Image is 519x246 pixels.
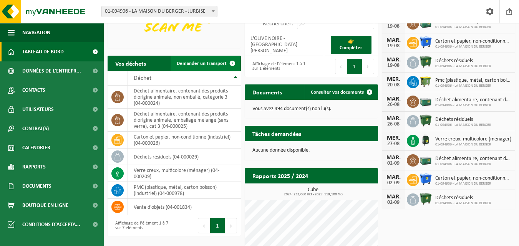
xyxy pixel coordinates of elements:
div: MER. [386,76,401,83]
div: 02-09 [386,180,401,186]
span: Données de l'entrepr... [22,61,81,81]
span: Tableau de bord [22,42,64,61]
span: Verre creux, multicolore (ménager) [435,136,511,142]
span: 01-094906 - LA MAISON DU BERGER [435,64,491,69]
div: Affichage de l'élément 1 à 1 sur 1 éléments [249,58,308,75]
img: WB-1100-HPE-GN-01 [419,192,432,205]
label: Rechercher: [263,21,293,27]
span: 2024: 232,060 m3 - 2025: 119,100 m3 [249,193,378,196]
div: 02-09 [386,161,401,166]
div: MAR. [386,116,401,122]
h3: Cube [249,187,378,196]
span: Boutique en ligne [22,196,68,215]
div: Affichage de l'élément 1 à 7 sur 7 éléments [111,217,171,234]
img: WB-1100-HPE-BE-01 [419,36,432,49]
img: WB-1100-HPE-GN-50 [419,75,432,88]
span: 01-094906 - LA MAISON DU BERGER [435,45,511,49]
img: WB-1100-HPE-GN-01 [419,55,432,68]
td: L'OLIVE NOIRE - [GEOGRAPHIC_DATA][PERSON_NAME] [245,33,324,56]
div: 26-08 [386,122,401,127]
span: Rapports [22,157,46,177]
div: MAR. [386,96,401,102]
div: MAR. [386,194,401,200]
span: Navigation [22,23,50,42]
div: MAR. [386,37,401,43]
span: 01-094906 - LA MAISON DU BERGER [435,142,511,147]
td: PMC (plastique, métal, carton boisson) (industriel) (04-000978) [128,182,241,199]
span: Utilisateurs [22,100,54,119]
td: verre creux, multicolore (ménager) (04-000209) [128,165,241,182]
span: Déchet [134,75,151,81]
span: 01-094906 - LA MAISON DU BERGER [435,182,511,186]
span: 01-094906 - LA MAISON DU BERGER [435,123,491,127]
span: 01-094906 - LA MAISON DU BERGER - JURBISE [102,6,217,17]
h2: Documents [245,84,290,99]
span: Déchets résiduels [435,195,491,201]
p: Aucune donnée disponible. [252,148,370,153]
h2: Vos déchets [108,56,154,71]
div: MAR. [386,174,401,180]
p: Vous avez 494 document(s) non lu(s). [252,106,370,112]
a: 👉 Compléter [331,36,371,54]
div: 20-08 [386,83,401,88]
button: Previous [198,218,210,233]
button: 1 [210,218,225,233]
td: carton et papier, non-conditionné (industriel) (04-000026) [128,132,241,149]
span: Déchet alimentaire, contenant des produits d'origine animale, emballage mélangé ... [435,156,511,162]
button: 1 [347,59,362,74]
span: 01-094906 - LA MAISON DU BERGER [435,201,491,206]
span: 01-094906 - LA MAISON DU BERGER [435,25,511,30]
span: Carton et papier, non-conditionné (industriel) [435,175,511,182]
span: Déchets résiduels [435,58,491,64]
div: 02-09 [386,200,401,205]
h2: Tâches demandées [245,126,309,141]
div: MAR. [386,57,401,63]
div: 19-08 [386,24,401,29]
span: 01-094906 - LA MAISON DU BERGER [435,84,511,88]
td: vente d'objets (04-001834) [128,199,241,215]
img: WB-1100-HPE-GN-01 [419,114,432,127]
div: 19-08 [386,63,401,68]
a: Consulter les rapports [311,183,377,198]
span: Calendrier [22,138,50,157]
div: MAR. [386,155,401,161]
div: 27-08 [386,141,401,147]
span: 01-094906 - LA MAISON DU BERGER - JURBISE [101,6,217,17]
span: Déchet alimentaire, contenant des produits d'origine animale, emballage mélangé ... [435,97,511,103]
a: Demander un transport [171,56,240,71]
span: Pmc (plastique, métal, carton boisson) (industriel) [435,78,511,84]
span: Conditions d'accepta... [22,215,80,234]
div: 19-08 [386,43,401,49]
span: Déchets résiduels [435,117,491,123]
span: Documents [22,177,51,196]
button: Previous [335,59,347,74]
span: Carton et papier, non-conditionné (industriel) [435,38,511,45]
span: Contrat(s) [22,119,49,138]
img: PB-LB-0680-HPE-GN-01 [419,153,432,166]
img: WB-1100-HPE-BE-01 [419,173,432,186]
div: 26-08 [386,102,401,107]
img: PB-LB-0680-HPE-GN-01 [419,94,432,107]
td: déchet alimentaire, contenant des produits d'origine animale, non emballé, catégorie 3 (04-000024) [128,86,241,109]
span: 01-094906 - LA MAISON DU BERGER [435,103,511,108]
td: déchets résiduels (04-000029) [128,149,241,165]
h2: Rapports 2025 / 2024 [245,168,316,183]
a: Consulter vos documents [305,84,377,100]
button: Next [362,59,374,74]
td: déchet alimentaire, contenant des produits d'origine animale, emballage mélangé (sans verre), cat... [128,109,241,132]
img: CR-HR-1C-1000-PES-01 [419,134,432,147]
button: Next [225,218,237,233]
span: Contacts [22,81,45,100]
div: MER. [386,135,401,141]
span: Consulter vos documents [311,90,364,95]
span: Demander un transport [177,61,227,66]
span: 01-094906 - LA MAISON DU BERGER [435,162,511,167]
